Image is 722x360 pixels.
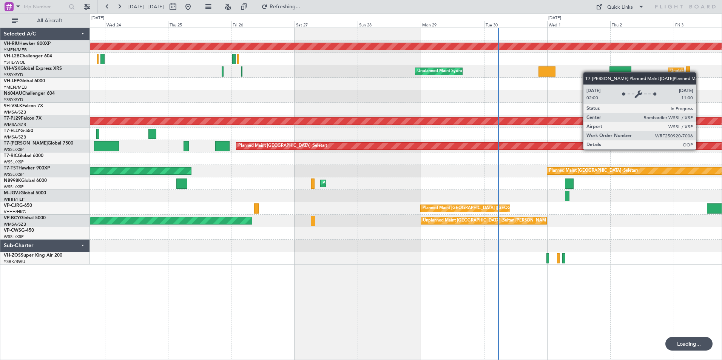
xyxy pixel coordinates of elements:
[4,203,19,208] span: VP-CJR
[4,166,19,171] span: T7-TST
[4,209,26,215] a: VHHH/HKG
[4,178,47,183] a: N8998KGlobal 6000
[4,54,52,58] a: VH-L2BChallenger 604
[4,91,22,96] span: N604AU
[4,166,50,171] a: T7-TSTHawker 900XP
[4,191,20,195] span: M-JGVJ
[4,85,27,90] a: YMEN/MEB
[4,141,73,146] a: T7-[PERSON_NAME]Global 7500
[423,215,604,226] div: Unplanned Maint [GEOGRAPHIC_DATA] (Sultan [PERSON_NAME] [PERSON_NAME] - Subang)
[20,18,80,23] span: All Aircraft
[4,60,25,65] a: YSHL/WOL
[4,91,55,96] a: N604AUChallenger 604
[607,4,633,11] div: Quick Links
[4,222,26,227] a: WMSA/SZB
[4,42,19,46] span: VH-RIU
[4,172,24,177] a: WSSL/XSP
[4,216,20,220] span: VP-BCY
[231,21,294,28] div: Fri 26
[4,42,51,46] a: VH-RIUHawker 800XP
[4,72,23,78] a: YSSY/SYD
[4,184,24,190] a: WSSL/XSP
[592,1,648,13] button: Quick Links
[4,259,25,265] a: YSBK/BWU
[4,104,43,108] a: 9H-VSLKFalcon 7X
[4,104,22,108] span: 9H-VSLK
[295,21,358,28] div: Sat 27
[4,178,21,183] span: N8998K
[549,165,638,177] div: Planned Maint [GEOGRAPHIC_DATA] (Seletar)
[4,147,24,152] a: WSSL/XSP
[4,159,24,165] a: WSSL/XSP
[269,4,301,9] span: Refreshing...
[421,21,484,28] div: Mon 29
[128,3,164,10] span: [DATE] - [DATE]
[4,191,46,195] a: M-JGVJGlobal 5000
[4,122,26,128] a: WMSA/SZB
[4,234,24,240] a: WSSL/XSP
[8,15,82,27] button: All Aircraft
[4,97,23,103] a: YSSY/SYD
[4,54,20,58] span: VH-L2B
[484,21,547,28] div: Tue 30
[358,21,421,28] div: Sun 28
[4,228,34,233] a: VP-CWSG-450
[4,66,62,71] a: VH-VSKGlobal Express XRS
[168,21,231,28] div: Thu 25
[322,178,449,189] div: Planned Maint [GEOGRAPHIC_DATA] ([GEOGRAPHIC_DATA] Intl)
[4,129,20,133] span: T7-ELLY
[105,21,168,28] div: Wed 24
[4,228,21,233] span: VP-CWS
[4,129,33,133] a: T7-ELLYG-550
[4,109,26,115] a: WMSA/SZB
[423,203,549,214] div: Planned Maint [GEOGRAPHIC_DATA] ([GEOGRAPHIC_DATA] Intl)
[4,79,45,83] a: VH-LEPGlobal 6000
[4,116,21,121] span: T7-PJ29
[4,216,46,220] a: VP-BCYGlobal 5000
[4,203,32,208] a: VP-CJRG-650
[4,197,25,202] a: WIHH/HLP
[548,15,561,22] div: [DATE]
[4,66,20,71] span: VH-VSK
[91,15,104,22] div: [DATE]
[4,134,26,140] a: WMSA/SZB
[4,141,48,146] span: T7-[PERSON_NAME]
[4,154,43,158] a: T7-RICGlobal 6000
[4,154,18,158] span: T7-RIC
[4,116,42,121] a: T7-PJ29Falcon 7X
[23,1,66,12] input: Trip Number
[4,79,19,83] span: VH-LEP
[238,140,327,152] div: Planned Maint [GEOGRAPHIC_DATA] (Seletar)
[610,21,673,28] div: Thu 2
[665,337,713,351] div: Loading...
[4,253,62,258] a: VH-ZOSSuper King Air 200
[547,21,610,28] div: Wed 1
[417,66,510,77] div: Unplanned Maint Sydney ([PERSON_NAME] Intl)
[4,253,21,258] span: VH-ZOS
[4,47,27,53] a: YMEN/MEB
[258,1,303,13] button: Refreshing...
